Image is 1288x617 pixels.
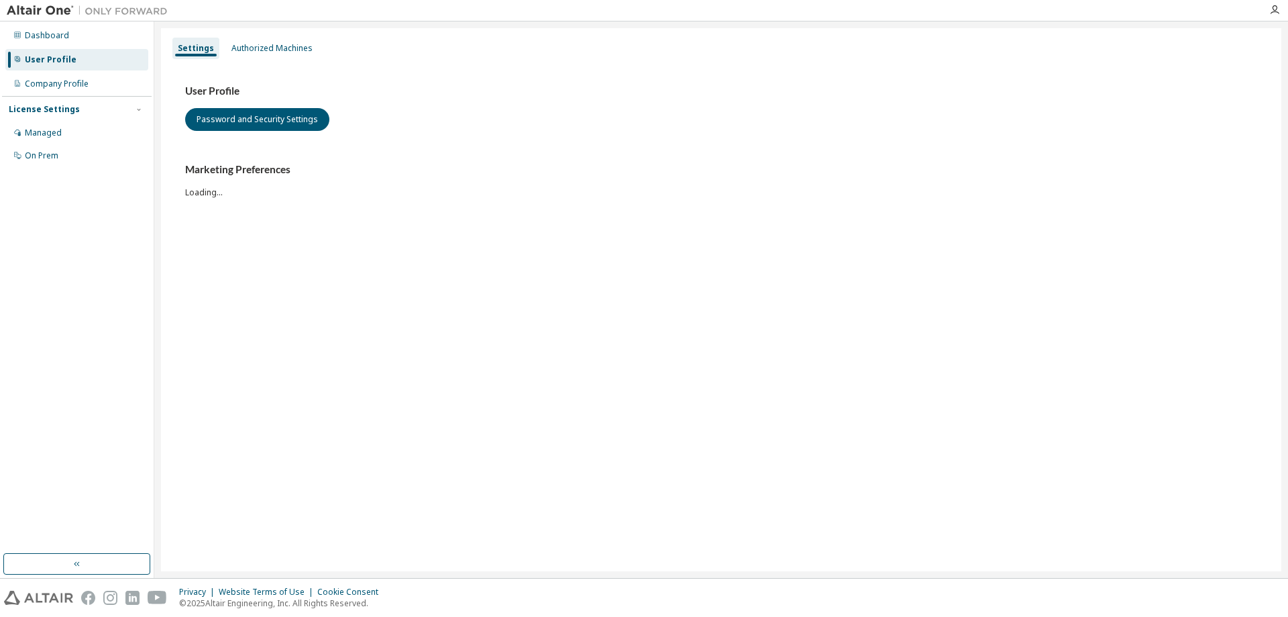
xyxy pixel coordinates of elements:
div: Settings [178,43,214,54]
div: User Profile [25,54,76,65]
div: Managed [25,128,62,138]
div: Dashboard [25,30,69,41]
div: Website Terms of Use [219,587,317,598]
div: License Settings [9,104,80,115]
button: Password and Security Settings [185,108,329,131]
h3: Marketing Preferences [185,163,1257,177]
img: Altair One [7,4,174,17]
img: facebook.svg [81,591,95,605]
img: linkedin.svg [125,591,140,605]
div: On Prem [25,150,58,161]
img: instagram.svg [103,591,117,605]
div: Cookie Consent [317,587,386,598]
div: Privacy [179,587,219,598]
h3: User Profile [185,85,1257,98]
img: altair_logo.svg [4,591,73,605]
img: youtube.svg [148,591,167,605]
p: © 2025 Altair Engineering, Inc. All Rights Reserved. [179,598,386,609]
div: Company Profile [25,79,89,89]
div: Loading... [185,163,1257,197]
div: Authorized Machines [231,43,313,54]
